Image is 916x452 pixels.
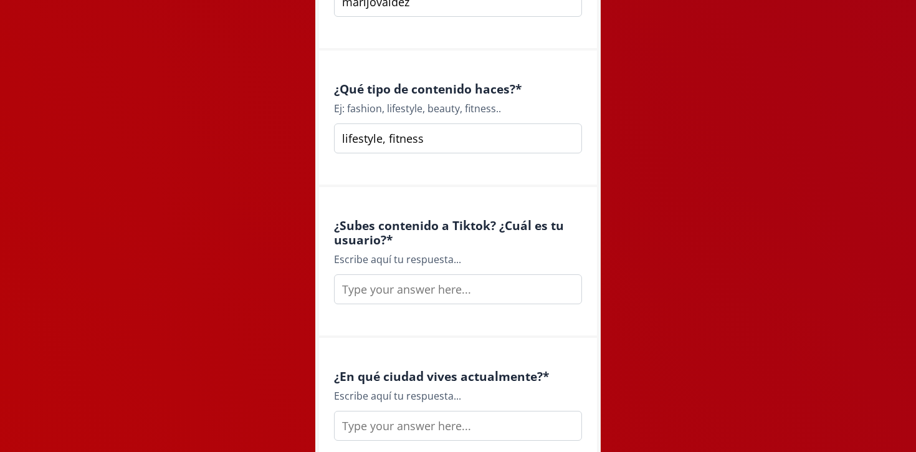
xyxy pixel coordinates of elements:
h4: ¿Qué tipo de contenido haces? * [334,82,582,96]
h4: ¿En qué ciudad vives actualmente? * [334,369,582,383]
div: Escribe aquí tu respuesta... [334,252,582,267]
input: Type your answer here... [334,274,582,304]
input: Type your answer here... [334,123,582,153]
h4: ¿Subes contenido a Tiktok? ¿Cuál es tu usuario? * [334,218,582,247]
div: Ej: fashion, lifestyle, beauty, fitness.. [334,101,582,116]
div: Escribe aquí tu respuesta... [334,388,582,403]
input: Type your answer here... [334,411,582,441]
